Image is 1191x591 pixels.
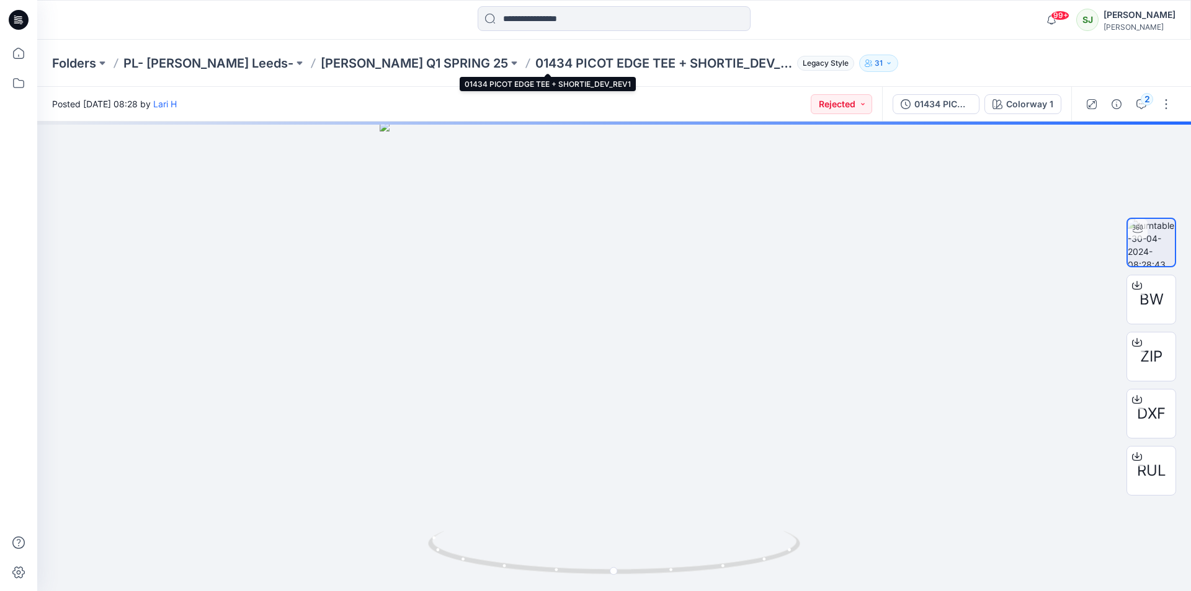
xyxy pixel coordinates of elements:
[893,94,979,114] button: 01434 PICOT EDGE TEE + SHORTIE_DEV_REV1
[1137,460,1166,482] span: RUL
[984,94,1061,114] button: Colorway 1
[1140,345,1162,368] span: ZIP
[52,55,96,72] a: Folders
[1131,94,1151,114] button: 2
[797,56,854,71] span: Legacy Style
[875,56,883,70] p: 31
[535,55,792,72] p: 01434 PICOT EDGE TEE + SHORTIE_DEV_REV1
[792,55,854,72] button: Legacy Style
[1104,7,1175,22] div: [PERSON_NAME]
[1076,9,1099,31] div: SJ
[1051,11,1069,20] span: 99+
[859,55,898,72] button: 31
[153,99,177,109] a: Lari H
[1128,219,1175,266] img: turntable-30-04-2024-08:28:43
[1141,93,1153,105] div: 2
[1104,22,1175,32] div: [PERSON_NAME]
[1140,288,1164,311] span: BW
[1006,97,1053,111] div: Colorway 1
[1137,402,1166,425] span: DXF
[123,55,293,72] a: PL- [PERSON_NAME] Leeds-
[321,55,508,72] a: [PERSON_NAME] Q1 SPRING 25
[914,97,971,111] div: 01434 PICOT EDGE TEE + SHORTIE_DEV_REV1
[1107,94,1126,114] button: Details
[52,97,177,110] span: Posted [DATE] 08:28 by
